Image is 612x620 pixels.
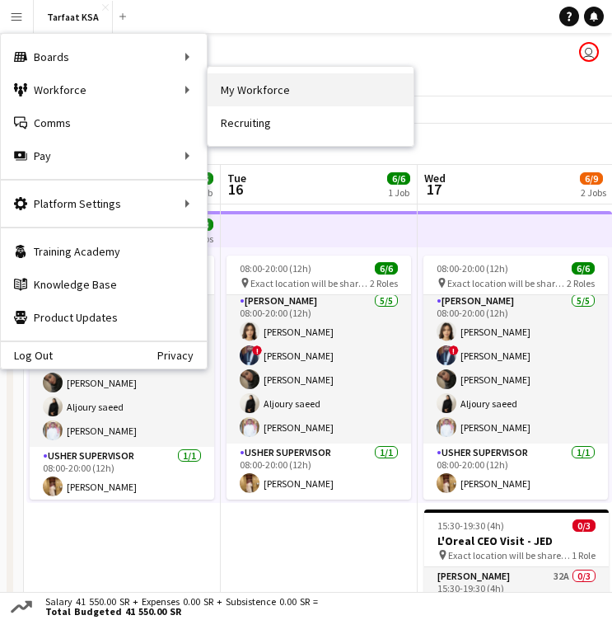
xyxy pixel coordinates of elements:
a: Training Academy [1,235,207,268]
span: Exact location will be shared later [447,277,567,289]
app-job-card: 08:00-20:00 (12h)6/6 Exact location will be shared later2 Roles[PERSON_NAME]5/508:00-20:00 (12h)[... [30,256,214,500]
a: My Workforce [208,73,413,106]
button: Tarfaat KSA [34,1,113,33]
a: Recruiting [208,106,413,139]
app-card-role: [PERSON_NAME]5/508:00-20:00 (12h)[PERSON_NAME]![PERSON_NAME][PERSON_NAME]Aljoury saeed[PERSON_NAME] [227,292,411,444]
app-user-avatar: Shahad Alsubaie [579,42,599,62]
app-card-role: [PERSON_NAME]5/508:00-20:00 (12h)[PERSON_NAME]![PERSON_NAME][PERSON_NAME]Aljoury saeed[PERSON_NAME] [423,292,608,444]
span: 6/9 [580,172,603,185]
span: 2 Roles [567,277,595,289]
h3: L'Oreal CEO Visit - JED [424,533,609,548]
span: 2 Roles [370,277,398,289]
div: Boards [1,40,207,73]
span: 6/6 [375,262,398,275]
app-card-role: Usher Supervisor1/108:00-20:00 (12h)[PERSON_NAME] [227,444,411,500]
a: Privacy [157,349,207,362]
span: 0/3 [572,519,596,532]
span: Total Budgeted 41 550.00 SR [45,607,318,617]
span: 08:00-20:00 (12h) [437,262,508,275]
span: 1 Role [572,549,596,561]
div: Pay [1,139,207,172]
div: Salary 41 550.00 SR + Expenses 0.00 SR + Subsistence 0.00 SR = [35,597,321,617]
div: 1 Job [388,186,409,199]
span: Wed [424,171,446,186]
app-job-card: 08:00-20:00 (12h)6/6 Exact location will be shared later2 Roles[PERSON_NAME]5/508:00-20:00 (12h)[... [227,256,411,500]
span: ! [449,345,459,355]
span: Tue [227,171,246,186]
a: Comms [1,106,207,139]
span: ! [252,345,262,355]
span: 08:00-20:00 (12h) [240,262,311,275]
a: Knowledge Base [1,268,207,301]
app-card-role: [PERSON_NAME]5/508:00-20:00 (12h)[PERSON_NAME]![PERSON_NAME][PERSON_NAME]Aljoury saeed[PERSON_NAME] [30,295,214,447]
span: 6/6 [387,172,410,185]
span: Exact location will be shared later [250,277,370,289]
a: Log Out [1,349,53,362]
div: 2 Jobs [581,186,606,199]
span: 15:30-19:30 (4h) [437,519,504,532]
span: 16 [225,180,246,199]
div: Platform Settings [1,187,207,220]
app-card-role: Usher Supervisor1/108:00-20:00 (12h)[PERSON_NAME] [30,447,214,503]
span: 6/6 [572,262,595,275]
a: Product Updates [1,301,207,334]
app-card-role: Usher Supervisor1/108:00-20:00 (12h)[PERSON_NAME] [423,444,608,500]
span: 17 [422,180,446,199]
div: Workforce [1,73,207,106]
app-job-card: 08:00-20:00 (12h)6/6 Exact location will be shared later2 Roles[PERSON_NAME]5/508:00-20:00 (12h)[... [423,256,608,500]
span: Exact location will be shared later [448,549,572,561]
